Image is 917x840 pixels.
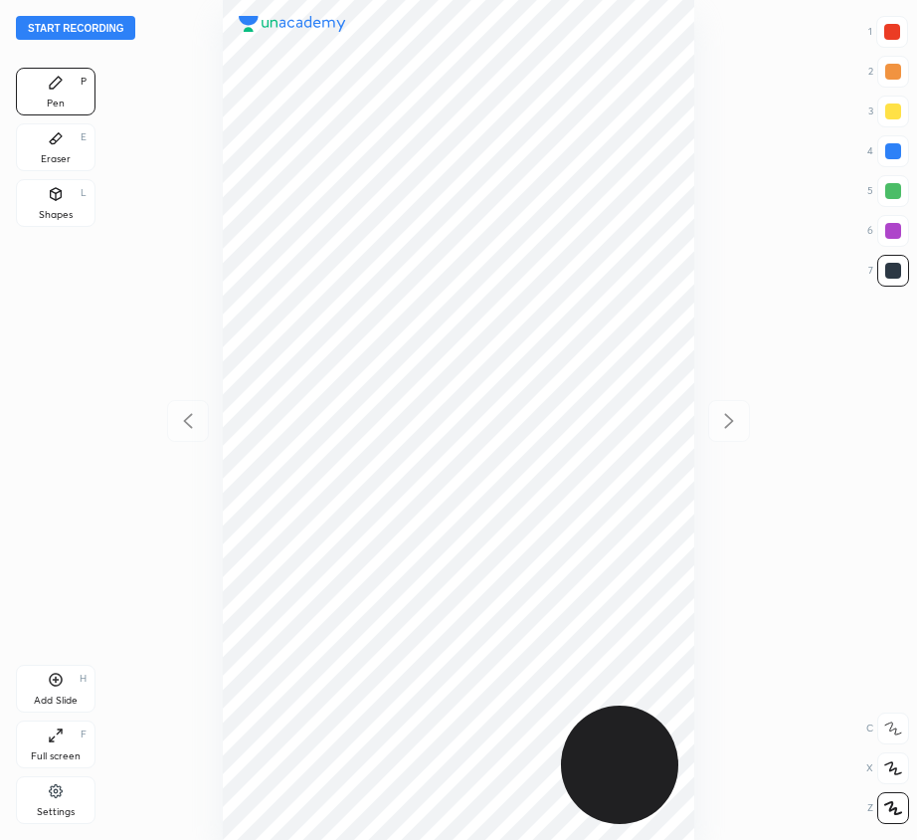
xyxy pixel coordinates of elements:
[868,16,908,48] div: 1
[867,175,909,207] div: 5
[81,188,87,198] div: L
[16,16,135,40] button: Start recording
[81,730,87,739] div: F
[868,255,909,287] div: 7
[80,674,87,684] div: H
[47,99,65,108] div: Pen
[39,210,73,220] div: Shapes
[867,792,909,824] div: Z
[31,751,81,761] div: Full screen
[41,154,71,164] div: Eraser
[867,135,909,167] div: 4
[867,215,909,247] div: 6
[866,713,909,744] div: C
[868,56,909,88] div: 2
[868,96,909,127] div: 3
[34,696,78,706] div: Add Slide
[866,752,909,784] div: X
[37,807,75,817] div: Settings
[81,132,87,142] div: E
[81,77,87,87] div: P
[239,16,346,32] img: logo.38c385cc.svg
